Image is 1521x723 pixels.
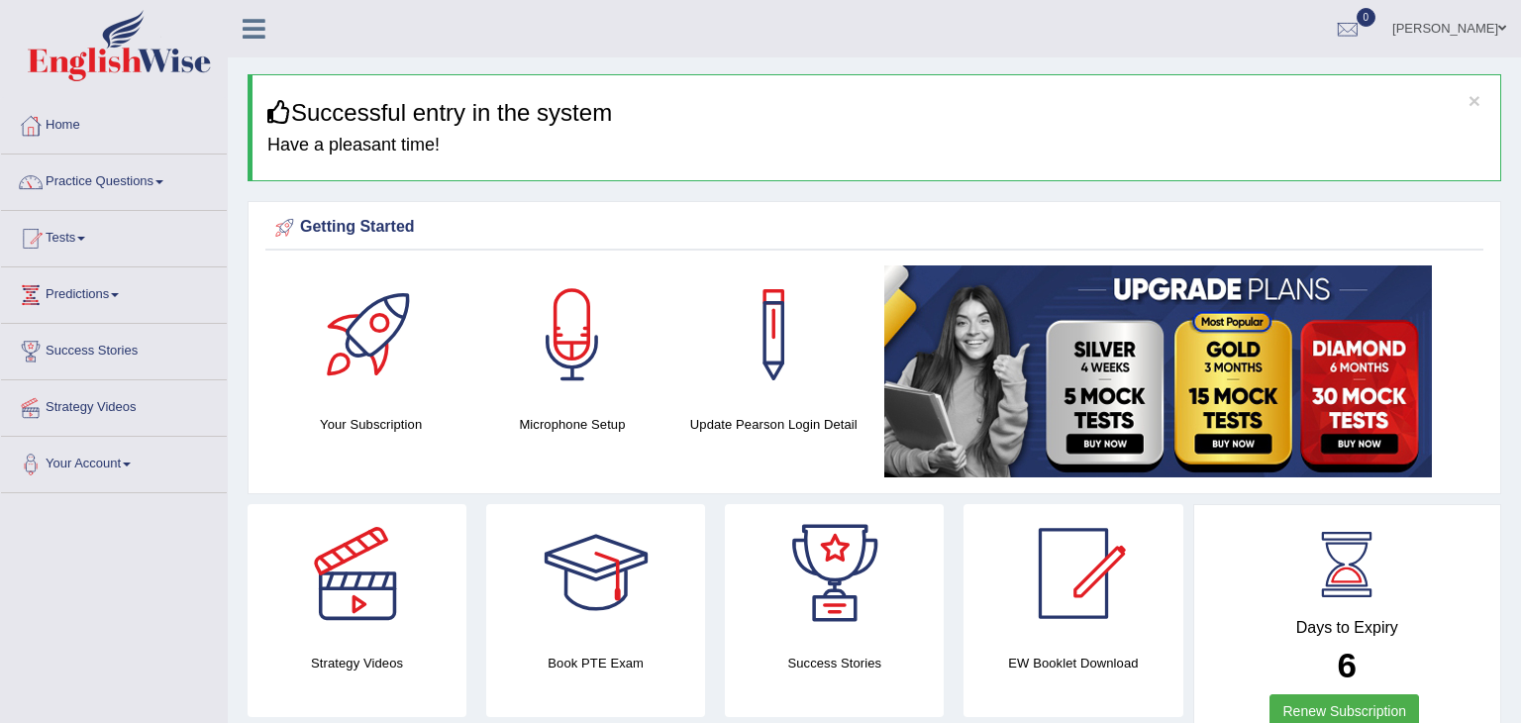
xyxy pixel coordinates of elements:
[1,155,227,204] a: Practice Questions
[267,136,1485,155] h4: Have a pleasant time!
[1357,8,1376,27] span: 0
[1,437,227,486] a: Your Account
[486,653,705,673] h4: Book PTE Exam
[963,653,1182,673] h4: EW Booklet Download
[1,267,227,317] a: Predictions
[481,414,662,435] h4: Microphone Setup
[725,653,944,673] h4: Success Stories
[267,100,1485,126] h3: Successful entry in the system
[1,324,227,373] a: Success Stories
[1,211,227,260] a: Tests
[248,653,466,673] h4: Strategy Videos
[1,98,227,148] a: Home
[280,414,461,435] h4: Your Subscription
[683,414,864,435] h4: Update Pearson Login Detail
[884,265,1432,477] img: small5.jpg
[1216,619,1479,637] h4: Days to Expiry
[270,213,1478,243] div: Getting Started
[1,380,227,430] a: Strategy Videos
[1338,646,1357,684] b: 6
[1469,90,1480,111] button: ×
